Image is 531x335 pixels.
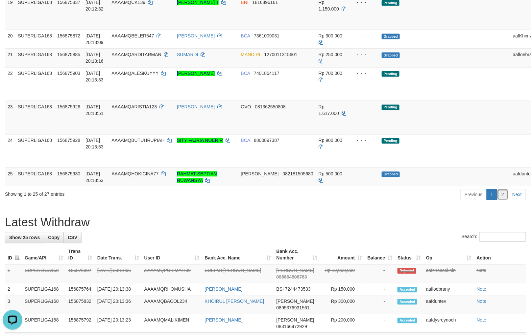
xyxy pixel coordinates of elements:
[95,295,142,314] td: [DATE] 20:13:36
[254,71,279,76] span: Copy 7401864117 to clipboard
[5,100,15,134] td: 23
[177,71,215,76] a: [PERSON_NAME]
[3,3,22,22] button: Open LiveChat chat widget
[241,71,250,76] span: BCA
[423,283,474,295] td: aafloebrany
[142,264,202,283] td: AAAAMQPUKIMAIT99
[398,318,417,323] span: Accepted
[177,171,217,183] a: RAHMAT SEPTIAN NUWANSYA
[319,138,342,143] span: Rp 900.000
[319,104,339,116] span: Rp 1.617.000
[5,216,526,229] h1: Latest Withdraw
[351,103,376,110] div: - - -
[241,138,250,143] span: BCA
[85,104,104,116] span: [DATE] 20:13:51
[365,283,395,295] td: -
[85,171,104,183] span: [DATE] 20:13:53
[85,71,104,82] span: [DATE] 20:13:33
[142,283,202,295] td: AAAAMQRHOMUSHA
[85,138,104,149] span: [DATE] 20:13:53
[320,264,365,283] td: Rp 12,000,000
[5,167,15,186] td: 25
[474,245,526,264] th: Action
[177,52,198,57] a: SUMARDI
[277,286,284,292] span: BSI
[111,171,158,176] span: AAAAMQHOKICINA77
[241,104,251,109] span: OVO
[95,314,142,333] td: [DATE] 20:13:23
[508,189,526,200] a: Next
[282,171,313,176] span: Copy 082181505680 to clipboard
[365,264,395,283] td: -
[241,33,250,38] span: BCA
[5,283,22,295] td: 2
[205,268,261,273] a: SULTAN [PERSON_NAME]
[66,264,95,283] td: 156875907
[85,52,104,64] span: [DATE] 20:13:16
[15,100,55,134] td: SUPERLIGA168
[15,167,55,186] td: SUPERLIGA168
[479,232,526,242] input: Search:
[111,104,157,109] span: AAAAMQARISTIA123
[57,171,80,176] span: 156875930
[22,264,66,283] td: SUPERLIGA168
[22,245,66,264] th: Game/API: activate to sort column ascending
[277,317,314,323] span: [PERSON_NAME]
[22,314,66,333] td: SUPERLIGA168
[15,48,55,67] td: SUPERLIGA168
[264,52,297,57] span: Copy 1270011315601 to clipboard
[497,189,508,200] a: 2
[477,299,487,304] a: Note
[85,33,104,45] span: [DATE] 20:13:09
[365,245,395,264] th: Balance: activate to sort column ascending
[382,33,400,39] span: Grabbed
[320,245,365,264] th: Amount: activate to sort column ascending
[477,286,487,292] a: Note
[320,283,365,295] td: Rp 150,000
[15,67,55,100] td: SUPERLIGA168
[177,138,223,143] a: SITY FAJRIA NOER R
[477,268,487,273] a: Note
[57,33,80,38] span: 156875872
[320,295,365,314] td: Rp 300,000
[177,33,215,38] a: [PERSON_NAME]
[277,274,307,279] span: Copy 085664806763 to clipboard
[142,314,202,333] td: AAAAMQMALIKIMEN
[277,268,314,273] span: [PERSON_NAME]
[5,48,15,67] td: 21
[66,245,95,264] th: Trans ID: activate to sort column ascending
[205,299,264,304] a: KHOIRUL [PERSON_NAME]
[477,317,487,323] a: Note
[111,138,164,143] span: AAAAMQBUTUHRUPIAH
[365,314,395,333] td: -
[277,305,310,310] span: Copy 0895376931561 to clipboard
[66,314,95,333] td: 156875792
[487,189,498,200] a: 1
[5,232,44,243] a: Show 25 rows
[423,295,474,314] td: aafduntev
[5,245,22,264] th: ID: activate to sort column descending
[205,286,243,292] a: [PERSON_NAME]
[423,264,474,283] td: aafcheasoknin
[319,33,342,38] span: Rp 300.000
[66,295,95,314] td: 156875832
[177,104,215,109] a: [PERSON_NAME]
[319,71,342,76] span: Rp 700.000
[63,232,82,243] a: CSV
[5,30,15,48] td: 20
[57,138,80,143] span: 156875928
[241,52,260,57] span: MANDIRI
[351,137,376,144] div: - - -
[205,317,243,323] a: [PERSON_NAME]
[48,235,60,240] span: Copy
[142,295,202,314] td: AAAAMQBACOL234
[254,33,279,38] span: Copy 7361009031 to clipboard
[5,67,15,100] td: 22
[57,104,80,109] span: 156875926
[57,71,80,76] span: 156875903
[5,188,216,197] div: Showing 1 to 25 of 27 entries
[5,264,22,283] td: 1
[351,51,376,58] div: - - -
[382,71,399,77] span: Pending
[241,171,279,176] span: [PERSON_NAME]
